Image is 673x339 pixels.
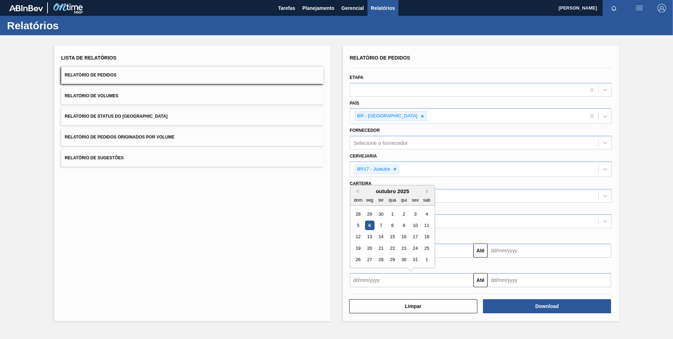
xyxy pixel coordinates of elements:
label: Carteira [350,181,372,186]
span: Gerencial [341,4,364,12]
div: Choose domingo, 19 de outubro de 2025 [353,244,363,253]
button: Limpar [349,299,477,313]
div: Choose segunda-feira, 13 de outubro de 2025 [365,232,374,241]
button: Até [473,273,488,287]
button: Relatório de Volumes [61,87,323,105]
div: Choose domingo, 26 de outubro de 2025 [353,255,363,264]
label: Etapa [350,75,364,80]
div: Choose terça-feira, 30 de setembro de 2025 [376,209,385,218]
span: Lista de Relatórios [61,55,117,61]
div: Choose sábado, 4 de outubro de 2025 [422,209,431,218]
div: Choose quinta-feira, 16 de outubro de 2025 [399,232,408,241]
div: Choose sábado, 18 de outubro de 2025 [422,232,431,241]
div: month 2025-10 [352,208,432,265]
span: Planejamento [302,4,334,12]
div: Choose sexta-feira, 17 de outubro de 2025 [410,232,420,241]
span: Relatório de Volumes [65,93,118,98]
div: Choose segunda-feira, 27 de outubro de 2025 [365,255,374,264]
span: Relatório de Pedidos Originados por Volume [65,135,175,140]
div: Choose segunda-feira, 20 de outubro de 2025 [365,244,374,253]
div: Choose sábado, 25 de outubro de 2025 [422,244,431,253]
div: Choose terça-feira, 21 de outubro de 2025 [376,244,385,253]
div: sab [422,195,431,205]
div: Choose quinta-feira, 9 de outubro de 2025 [399,221,408,230]
div: Choose quarta-feira, 8 de outubro de 2025 [388,221,397,230]
label: Cervejaria [350,154,377,159]
div: Choose quinta-feira, 23 de outubro de 2025 [399,244,408,253]
button: Até [473,244,488,258]
div: outubro 2025 [350,188,435,194]
div: qui [399,195,408,205]
div: Choose sexta-feira, 10 de outubro de 2025 [410,221,420,230]
span: Relatório de Status do [GEOGRAPHIC_DATA] [65,114,168,119]
div: Choose sábado, 1 de novembro de 2025 [422,255,431,264]
button: Previous Month [354,189,359,194]
div: Choose domingo, 5 de outubro de 2025 [353,221,363,230]
div: Choose quarta-feira, 1 de outubro de 2025 [388,209,397,218]
input: dd/mm/yyyy [488,244,611,258]
img: Logout [658,4,666,12]
span: Relatório de Sugestões [65,155,124,160]
span: Relatório de Pedidos [65,73,117,78]
div: Choose terça-feira, 28 de outubro de 2025 [376,255,385,264]
div: Choose terça-feira, 14 de outubro de 2025 [376,232,385,241]
div: Choose sexta-feira, 24 de outubro de 2025 [410,244,420,253]
div: BR - [GEOGRAPHIC_DATA] [355,112,419,121]
img: userActions [635,4,643,12]
div: dom [353,195,363,205]
button: Notificações [603,3,625,13]
div: sex [410,195,420,205]
div: Choose terça-feira, 7 de outubro de 2025 [376,221,385,230]
div: Choose segunda-feira, 6 de outubro de 2025 [365,221,374,230]
label: Fornecedor [350,128,380,133]
button: Relatório de Status do [GEOGRAPHIC_DATA] [61,108,323,125]
div: Choose quinta-feira, 30 de outubro de 2025 [399,255,408,264]
span: Tarefas [278,4,295,12]
div: ter [376,195,385,205]
div: Choose domingo, 28 de setembro de 2025 [353,209,363,218]
div: seg [365,195,374,205]
button: Next Month [426,189,431,194]
button: Relatório de Pedidos [61,67,323,84]
div: qua [388,195,397,205]
div: Choose sábado, 11 de outubro de 2025 [422,221,431,230]
input: dd/mm/yyyy [350,273,473,287]
button: Relatório de Sugestões [61,149,323,167]
div: Choose segunda-feira, 29 de setembro de 2025 [365,209,374,218]
button: Download [483,299,611,313]
div: Choose quarta-feira, 29 de outubro de 2025 [388,255,397,264]
img: TNhmsLtSVTkK8tSr43FrP2fwEKptu5GPRR3wAAAABJRU5ErkJggg== [9,5,43,11]
div: Choose sexta-feira, 31 de outubro de 2025 [410,255,420,264]
button: Relatório de Pedidos Originados por Volume [61,129,323,146]
div: Choose quinta-feira, 2 de outubro de 2025 [399,209,408,218]
span: Relatório de Pedidos [350,55,410,61]
div: Selecione o fornecedor [354,140,408,146]
input: dd/mm/yyyy [488,273,611,287]
div: BR17 - Juatuba [355,165,391,174]
label: País [350,101,359,106]
span: Relatórios [371,4,395,12]
div: Choose quarta-feira, 22 de outubro de 2025 [388,244,397,253]
div: Choose quarta-feira, 15 de outubro de 2025 [388,232,397,241]
div: Choose sexta-feira, 3 de outubro de 2025 [410,209,420,218]
h1: Relatórios [7,21,132,30]
div: Choose domingo, 12 de outubro de 2025 [353,232,363,241]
